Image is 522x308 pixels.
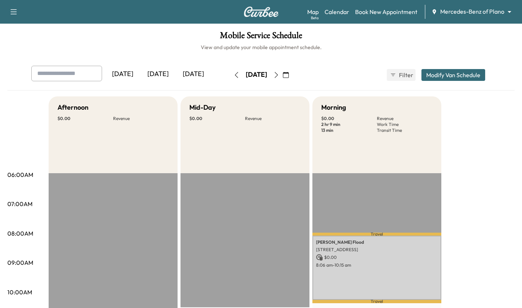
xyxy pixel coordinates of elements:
[316,254,438,261] p: $ 0.00
[176,66,211,83] div: [DATE]
[57,102,88,113] h5: Afternoon
[7,258,33,267] p: 09:00AM
[321,102,346,113] h5: Morning
[7,31,515,44] h1: Mobile Service Schedule
[7,199,32,208] p: 07:00AM
[245,116,301,122] p: Revenue
[189,116,245,122] p: $ 0.00
[321,122,377,127] p: 2 hr 9 min
[7,170,33,179] p: 06:00AM
[113,116,169,122] p: Revenue
[105,66,140,83] div: [DATE]
[321,127,377,133] p: 13 min
[316,247,438,253] p: [STREET_ADDRESS]
[440,7,504,16] span: Mercedes-Benz of Plano
[377,122,432,127] p: Work Time
[311,15,319,21] div: Beta
[316,262,438,268] p: 8:06 am - 10:15 am
[246,70,267,79] div: [DATE]
[7,288,32,297] p: 10:00AM
[307,7,319,16] a: MapBeta
[321,116,377,122] p: $ 0.00
[421,69,485,81] button: Modify Van Schedule
[140,66,176,83] div: [DATE]
[399,71,412,79] span: Filter
[377,127,432,133] p: Transit Time
[7,44,515,51] h6: View and update your mobile appointment schedule.
[377,116,432,122] p: Revenue
[387,69,416,81] button: Filter
[316,239,438,245] p: [PERSON_NAME] Flood
[189,102,216,113] h5: Mid-Day
[244,7,279,17] img: Curbee Logo
[312,300,441,303] p: Travel
[312,233,441,236] p: Travel
[355,7,417,16] a: Book New Appointment
[325,7,349,16] a: Calendar
[7,229,33,238] p: 08:00AM
[57,116,113,122] p: $ 0.00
